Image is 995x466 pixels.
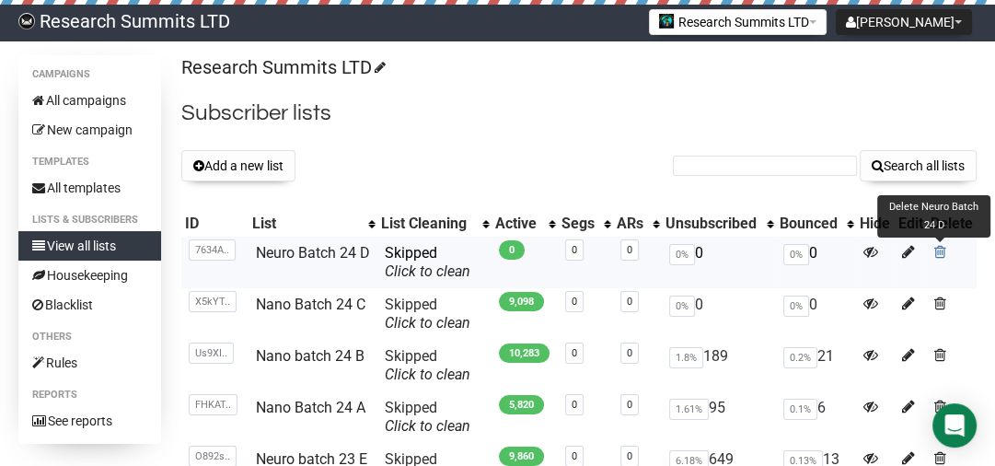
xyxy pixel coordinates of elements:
td: 0 [662,237,776,288]
a: 0 [627,399,632,411]
div: List [252,215,360,233]
img: 2.jpg [659,14,674,29]
div: Open Intercom Messenger [932,403,977,448]
span: 0% [669,244,695,265]
button: Research Summits LTD [649,9,827,35]
div: Bounced [780,215,838,233]
a: Blacklist [18,290,161,320]
td: 0 [776,237,856,288]
a: Nano Batch 24 A [256,399,365,416]
a: Housekeeping [18,261,161,290]
a: All templates [18,173,161,203]
h2: Subscriber lists [181,97,977,130]
span: 0% [783,296,809,317]
a: 0 [627,347,632,359]
a: Neuro Batch 24 D [256,244,370,262]
div: Active [495,215,538,233]
div: Hide [860,215,890,233]
a: Research Summits LTD [181,56,383,78]
a: Click to clean [385,314,470,332]
a: New campaign [18,115,161,145]
li: Templates [18,151,161,173]
a: 0 [572,399,577,411]
a: 0 [627,244,632,256]
td: 0 [776,288,856,340]
li: Others [18,326,161,348]
a: 0 [572,450,577,462]
a: 0 [572,347,577,359]
a: 0 [572,244,577,256]
button: [PERSON_NAME] [836,9,972,35]
th: ID: No sort applied, sorting is disabled [181,211,248,237]
td: 21 [776,340,856,391]
span: 0% [783,244,809,265]
span: 10,283 [499,344,550,363]
th: ARs: No sort applied, activate to apply an ascending sort [613,211,662,237]
div: ARs [617,215,643,233]
span: 5,820 [499,395,544,414]
span: Skipped [385,296,470,332]
a: Rules [18,348,161,378]
div: ID [185,215,244,233]
div: Unsubscribed [665,215,758,233]
span: 9,860 [499,447,544,466]
span: 0.1% [783,399,817,420]
span: 1.8% [669,347,703,368]
td: 0 [662,288,776,340]
a: See reports [18,406,161,436]
th: List: No sort applied, activate to apply an ascending sort [249,211,378,237]
a: Click to clean [385,417,470,435]
li: Reports [18,384,161,406]
span: 0 [499,240,525,260]
a: 0 [572,296,577,308]
span: 7634A.. [189,239,236,261]
div: List Cleaning [381,215,473,233]
span: X5kYT.. [189,291,237,312]
span: Us9XI.. [189,343,234,364]
th: Unsubscribed: No sort applied, activate to apply an ascending sort [662,211,776,237]
span: Skipped [385,347,470,383]
span: 1.61% [669,399,709,420]
div: Delete Neuro Batch 24 D [877,195,990,238]
td: 95 [662,391,776,443]
a: 0 [627,450,632,462]
img: bccbfd5974049ef095ce3c15df0eef5a [18,13,35,29]
span: 0.2% [783,347,817,368]
span: 0% [669,296,695,317]
th: Bounced: No sort applied, activate to apply an ascending sort [776,211,856,237]
div: Segs [561,215,595,233]
a: 0 [627,296,632,308]
th: Segs: No sort applied, activate to apply an ascending sort [558,211,613,237]
th: Hide: No sort applied, sorting is disabled [856,211,894,237]
span: Skipped [385,244,470,280]
th: Active: No sort applied, activate to apply an ascending sort [492,211,557,237]
a: Nano batch 24 B [256,347,364,365]
button: Add a new list [181,150,295,181]
a: All campaigns [18,86,161,115]
a: Click to clean [385,262,470,280]
a: Nano Batch 24 C [256,296,365,313]
th: List Cleaning: No sort applied, activate to apply an ascending sort [377,211,492,237]
a: View all lists [18,231,161,261]
td: 6 [776,391,856,443]
li: Lists & subscribers [18,209,161,231]
td: 189 [662,340,776,391]
a: Click to clean [385,366,470,383]
li: Campaigns [18,64,161,86]
span: FHKAT.. [189,394,237,415]
span: Skipped [385,399,470,435]
span: 9,098 [499,292,544,311]
button: Search all lists [860,150,977,181]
